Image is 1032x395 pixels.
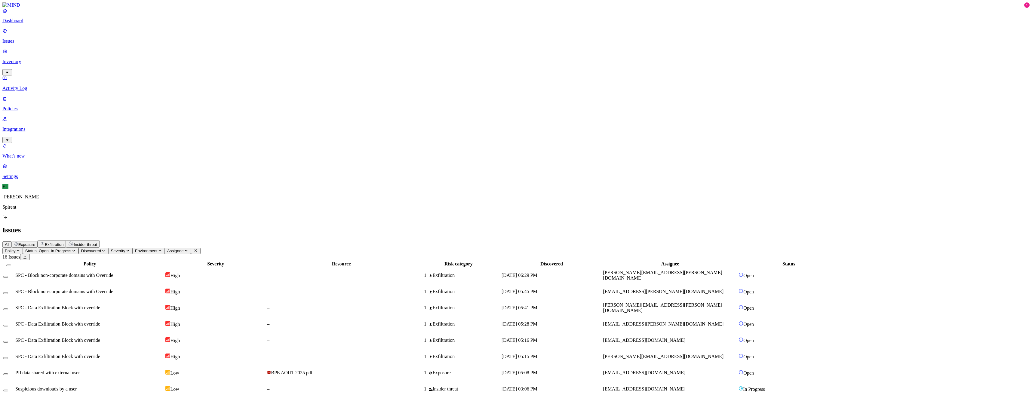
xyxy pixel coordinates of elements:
[739,321,743,326] img: status-open
[429,321,500,327] div: Exfiltration
[743,273,754,278] span: Open
[267,261,416,267] div: Resource
[15,370,80,375] span: PII data shared with external user
[502,273,537,278] span: [DATE] 06:29 PM
[3,325,8,326] button: Select row
[429,338,500,343] div: Exfiltration
[739,261,839,267] div: Status
[2,106,1030,112] p: Policies
[739,289,743,293] img: status-open
[603,370,685,375] span: [EMAIL_ADDRESS][DOMAIN_NAME]
[165,370,170,375] img: severity-low
[603,321,723,326] span: [EMAIL_ADDRESS][PERSON_NAME][DOMAIN_NAME]
[165,261,266,267] div: Severity
[739,337,743,342] img: status-open
[2,194,1030,200] p: [PERSON_NAME]
[170,322,180,327] span: High
[165,305,170,310] img: severity-high
[743,322,754,327] span: Open
[18,242,35,247] span: Exposure
[2,75,1030,91] a: Activity Log
[45,242,63,247] span: Exfiltration
[2,143,1030,159] a: What's new
[3,357,8,359] button: Select row
[165,386,170,391] img: severity-low
[603,338,685,343] span: [EMAIL_ADDRESS][DOMAIN_NAME]
[2,153,1030,159] p: What's new
[603,386,685,391] span: [EMAIL_ADDRESS][DOMAIN_NAME]
[15,305,100,310] span: SPC - Data Exfiltration Block with override
[3,292,8,294] button: Select row
[429,354,500,359] div: Exfiltration
[6,265,11,266] button: Select all
[15,386,77,391] span: Suspicious downloads by a user
[111,249,125,253] span: Severity
[502,370,537,375] span: [DATE] 05:08 PM
[739,354,743,358] img: status-open
[603,302,722,313] span: [PERSON_NAME][EMAIL_ADDRESS][PERSON_NAME][DOMAIN_NAME]
[743,338,754,343] span: Open
[165,272,170,277] img: severity-high
[2,226,1030,234] h2: Issues
[167,249,184,253] span: Assignee
[502,289,537,294] span: [DATE] 05:45 PM
[165,354,170,358] img: severity-high
[502,261,602,267] div: Discovered
[5,242,9,247] span: All
[74,242,97,247] span: Insider threat
[135,249,158,253] span: Environment
[267,338,269,343] span: –
[2,8,1030,23] a: Dashboard
[15,273,113,278] span: SPC - Block non-corporate domains with Override
[429,289,500,294] div: Exfiltration
[743,305,754,311] span: Open
[743,354,754,359] span: Open
[603,261,737,267] div: Assignee
[417,261,500,267] div: Risk category
[267,386,269,391] span: –
[170,338,180,343] span: High
[502,338,537,343] span: [DATE] 05:16 PM
[2,204,1030,210] p: Spirent
[3,341,8,343] button: Select row
[743,370,754,375] span: Open
[2,127,1030,132] p: Integrations
[739,272,743,277] img: status-open
[739,305,743,310] img: status-open
[2,18,1030,23] p: Dashboard
[739,370,743,375] img: status-open
[3,373,8,375] button: Select row
[170,305,180,311] span: High
[267,370,271,374] img: adobe-pdf
[81,249,101,253] span: Discovered
[25,249,71,253] span: Status: Open, In Progress
[15,321,100,326] span: SPC - Data Exfiltration Block with override
[429,305,500,311] div: Exfiltration
[502,386,537,391] span: [DATE] 03:06 PM
[502,321,537,326] span: [DATE] 05:28 PM
[502,305,537,310] span: [DATE] 05:41 PM
[170,354,180,359] span: High
[2,254,20,259] span: 16 Issues
[170,273,180,278] span: High
[15,354,100,359] span: SPC - Data Exfiltration Block with override
[3,276,8,278] button: Select row
[502,354,537,359] span: [DATE] 05:15 PM
[3,390,8,391] button: Select row
[267,289,269,294] span: –
[170,370,179,375] span: Low
[271,370,312,375] span: BPE AOUT 2025.pdf
[165,337,170,342] img: severity-high
[267,321,269,326] span: –
[603,289,723,294] span: [EMAIL_ADDRESS][PERSON_NAME][DOMAIN_NAME]
[170,289,180,294] span: High
[429,273,500,278] div: Exfiltration
[267,305,269,310] span: –
[2,2,1030,8] a: MIND
[2,28,1030,44] a: Issues
[2,116,1030,142] a: Integrations
[2,184,8,189] span: EL
[2,38,1030,44] p: Issues
[170,387,179,392] span: Low
[267,354,269,359] span: –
